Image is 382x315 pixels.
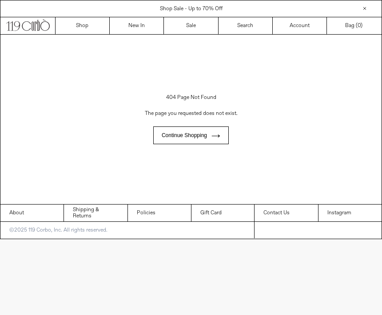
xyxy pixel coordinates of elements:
a: Account [273,17,327,34]
a: Contact Us [255,205,318,221]
a: Sale [164,17,218,34]
a: Shop [56,17,110,34]
a: Policies [128,205,191,221]
p: ©2025 119 Corbo, Inc. All rights reserved. [0,222,116,239]
a: Gift Card [191,205,255,221]
span: ) [358,22,362,30]
a: Search [219,17,273,34]
p: The page you requested does not exist. [25,105,357,122]
a: About [0,205,64,221]
a: New In [110,17,164,34]
a: Shipping & Returns [64,205,127,221]
a: Continue shopping [153,126,229,144]
h1: 404 Page Not Found [25,90,357,105]
a: Shop Sale - Up to 70% Off [160,5,223,12]
span: 0 [358,22,361,29]
a: Instagram [318,205,382,221]
a: Bag () [327,17,381,34]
